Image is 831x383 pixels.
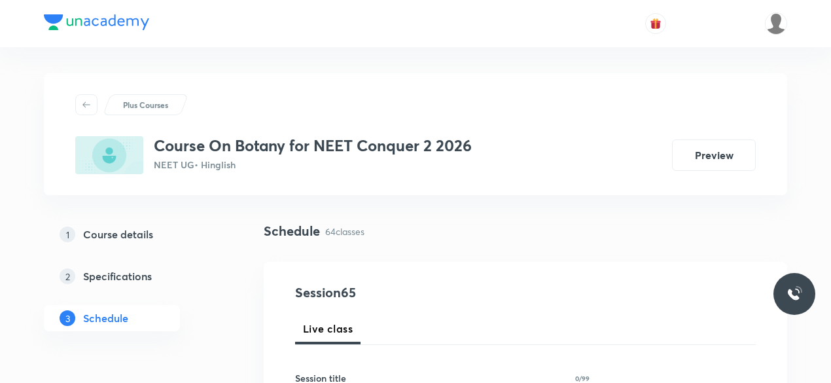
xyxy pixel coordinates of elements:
img: Arpita [765,12,787,35]
img: ttu [787,286,802,302]
img: 91E11E2C-4549-4739-9D9A-1D5301BD2F12_plus.png [75,136,143,174]
p: 0/99 [575,375,590,382]
h4: Session 65 [295,283,534,302]
p: 1 [60,227,75,242]
p: 64 classes [325,225,364,238]
h4: Schedule [264,221,320,241]
a: 1Course details [44,221,222,247]
button: Preview [672,139,756,171]
h3: Course On Botany for NEET Conquer 2 2026 [154,136,472,155]
p: 3 [60,310,75,326]
h5: Schedule [83,310,128,326]
h5: Specifications [83,268,152,284]
a: Company Logo [44,14,149,33]
p: NEET UG • Hinglish [154,158,472,172]
p: 2 [60,268,75,284]
p: Plus Courses [123,99,168,111]
a: 2Specifications [44,263,222,289]
img: Company Logo [44,14,149,30]
h5: Course details [83,227,153,242]
img: avatar [650,18,662,29]
span: Live class [303,321,353,337]
button: avatar [645,13,666,34]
